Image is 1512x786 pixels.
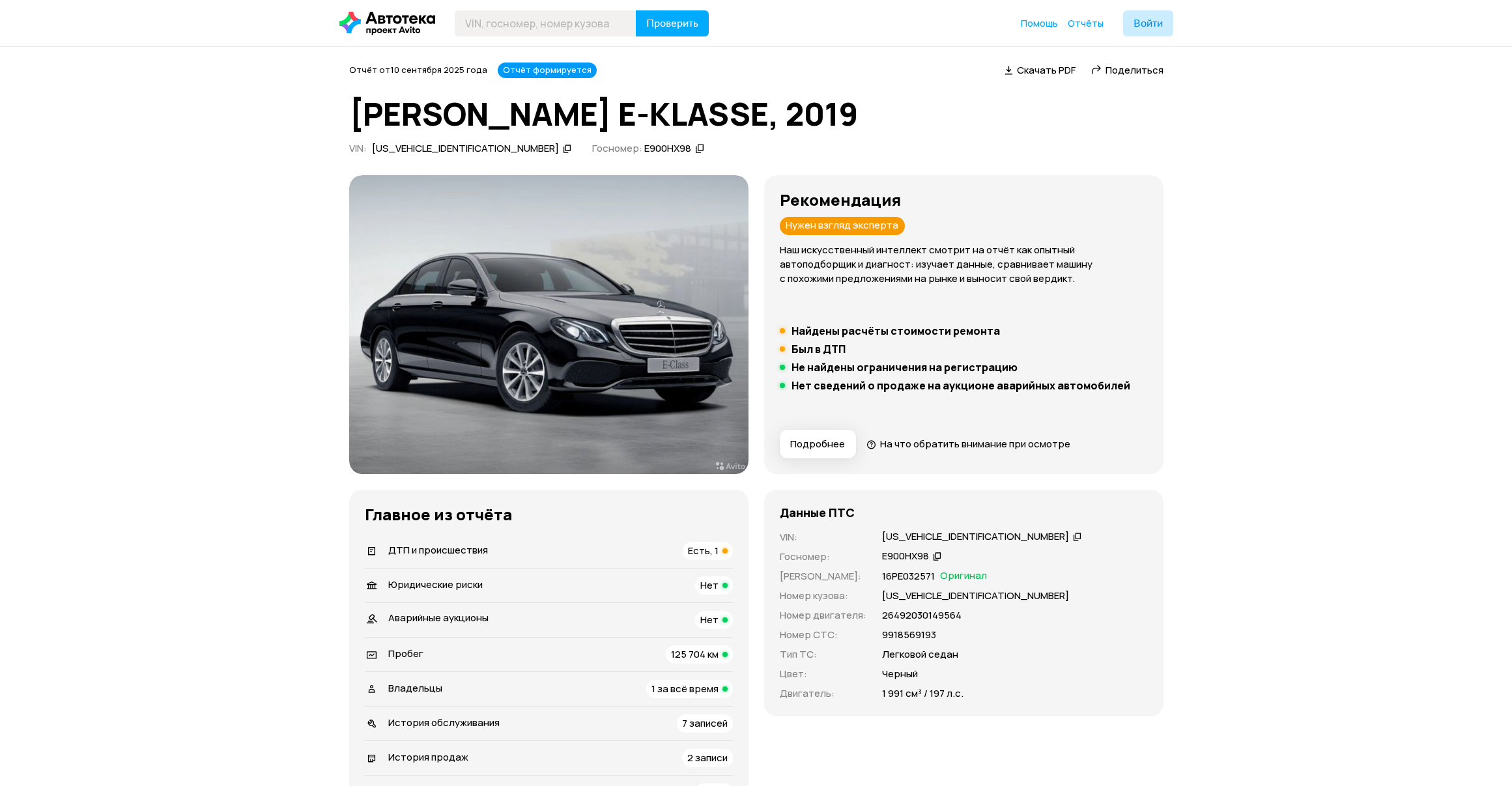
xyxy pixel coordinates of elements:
span: Владельцы [388,681,442,695]
span: На что обратить внимание при осмотре [880,437,1070,451]
a: Поделиться [1091,63,1163,77]
div: Е900НХ98 [882,550,929,563]
span: 7 записей [682,716,728,730]
p: 16РЕ032571 [882,569,935,583]
span: Проверить [646,18,698,29]
h5: Был в ДТП [792,343,846,356]
span: Скачать PDF [1017,63,1076,77]
p: Тип ТС : [780,647,866,662]
span: Оригинал [940,569,987,583]
span: Госномер: [592,141,642,155]
span: Отчёт от 10 сентября 2025 года [349,64,487,76]
p: [US_VEHICLE_IDENTIFICATION_NUMBER] [882,589,1069,603]
a: На что обратить внимание при осмотре [866,437,1071,451]
span: 1 за всё время [651,682,719,695]
span: Аварийные аукционы [388,611,489,625]
span: История продаж [388,750,468,764]
p: Номер кузова : [780,589,866,603]
p: Легковой седан [882,647,958,662]
span: 2 записи [687,751,728,765]
h5: Найдены расчёты стоимости ремонта [792,324,1000,337]
p: Черный [882,667,918,681]
h1: [PERSON_NAME] E-KLASSE, 2019 [349,96,1163,132]
span: 125 704 км [671,647,719,661]
span: Есть, 1 [688,544,719,557]
a: Отчёты [1068,17,1104,30]
p: [PERSON_NAME] : [780,569,866,583]
span: Юридические риски [388,578,483,591]
span: Нет [700,578,719,592]
div: [US_VEHICLE_IDENTIFICATION_NUMBER] [882,530,1069,544]
input: VIN, госномер, номер кузова [455,10,636,36]
p: Двигатель : [780,686,866,701]
p: 26492030149564 [882,608,962,623]
h5: Не найдены ограничения на регистрацию [792,361,1018,374]
a: Помощь [1021,17,1058,30]
p: Номер двигателя : [780,608,866,623]
span: История обслуживания [388,716,500,729]
p: Наш искусственный интеллект смотрит на отчёт как опытный автоподборщик и диагност: изучает данные... [780,243,1148,286]
h3: Главное из отчёта [365,505,733,524]
button: Проверить [636,10,709,36]
p: Госномер : [780,550,866,564]
div: Нужен взгляд эксперта [780,217,905,235]
a: Скачать PDF [1005,63,1076,77]
span: Подробнее [790,438,845,451]
div: Отчёт формируется [498,63,597,78]
h5: Нет сведений о продаже на аукционе аварийных автомобилей [792,379,1130,392]
button: Подробнее [780,430,856,458]
div: Е900НХ98 [644,142,691,156]
div: [US_VEHICLE_IDENTIFICATION_NUMBER] [372,142,559,156]
h3: Рекомендация [780,191,1148,209]
p: 1 991 см³ / 197 л.с. [882,686,963,701]
span: Поделиться [1105,63,1163,77]
h4: Данные ПТС [780,505,855,520]
span: Войти [1134,18,1163,29]
span: Нет [700,613,719,626]
p: VIN : [780,530,866,544]
span: Пробег [388,647,423,660]
span: VIN : [349,141,367,155]
span: ДТП и происшествия [388,543,488,557]
button: Войти [1123,10,1173,36]
p: 9918569193 [882,628,936,642]
p: Номер СТС : [780,628,866,642]
p: Цвет : [780,667,866,681]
